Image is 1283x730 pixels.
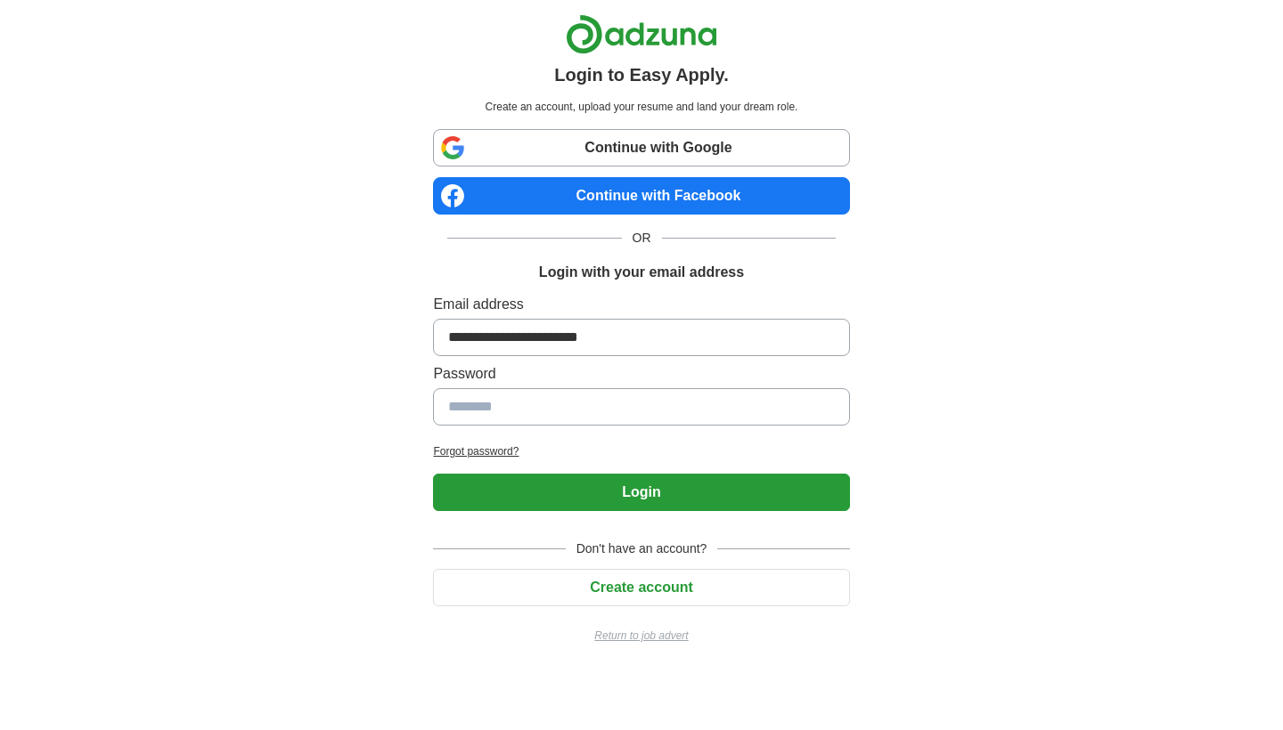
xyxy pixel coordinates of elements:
[566,14,717,54] img: Adzuna logo
[437,99,846,115] p: Create an account, upload your resume and land your dream role.
[566,539,718,558] span: Don't have an account?
[554,61,729,88] h1: Login to Easy Apply.
[433,177,849,215] a: Continue with Facebook
[433,580,849,595] a: Create account
[433,443,849,459] a: Forgot password?
[433,569,849,606] button: Create account
[433,628,849,644] a: Return to job advert
[433,129,849,166] a: Continue with Google
[433,474,849,511] button: Login
[539,262,744,283] h1: Login with your email address
[433,363,849,385] label: Password
[433,294,849,315] label: Email address
[622,229,662,247] span: OR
